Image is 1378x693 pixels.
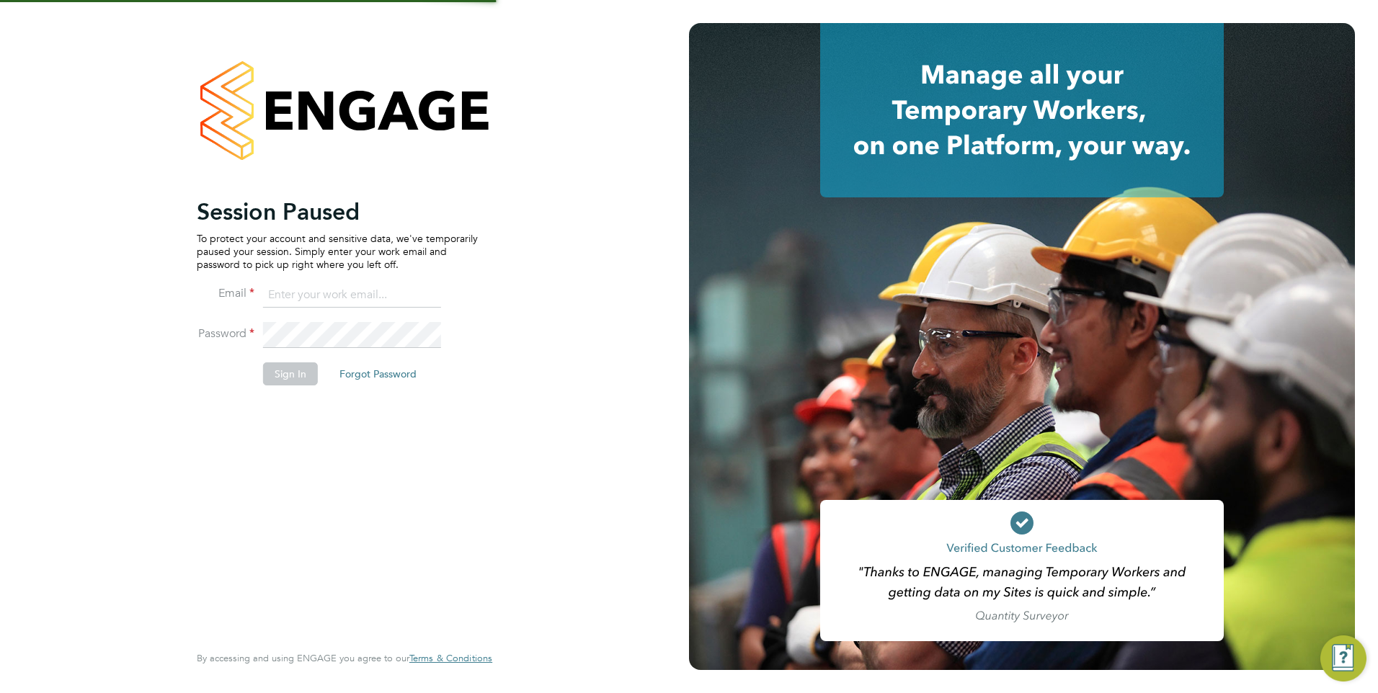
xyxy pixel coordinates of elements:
button: Forgot Password [328,362,428,385]
button: Sign In [263,362,318,385]
label: Password [197,326,254,341]
button: Engage Resource Center [1320,635,1366,681]
h2: Session Paused [197,197,478,226]
span: By accessing and using ENGAGE you agree to our [197,652,492,664]
p: To protect your account and sensitive data, we've temporarily paused your session. Simply enter y... [197,232,478,272]
a: Terms & Conditions [409,653,492,664]
span: Terms & Conditions [409,652,492,664]
label: Email [197,286,254,301]
input: Enter your work email... [263,282,441,308]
